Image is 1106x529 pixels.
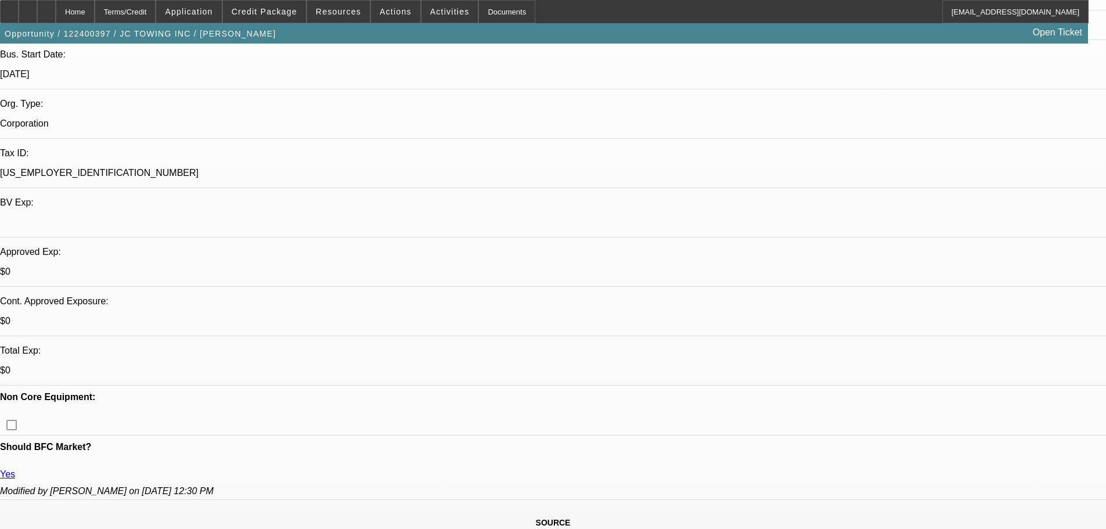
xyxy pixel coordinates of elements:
span: Activities [430,7,470,16]
span: Credit Package [232,7,297,16]
span: SOURCE [536,518,571,527]
button: Credit Package [223,1,306,23]
span: Resources [316,7,361,16]
span: Opportunity / 122400397 / JC TOWING INC / [PERSON_NAME] [5,29,276,38]
button: Activities [421,1,478,23]
span: Actions [380,7,412,16]
a: Open Ticket [1028,23,1087,42]
button: Actions [371,1,420,23]
button: Application [156,1,221,23]
button: Resources [307,1,370,23]
span: Application [165,7,212,16]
